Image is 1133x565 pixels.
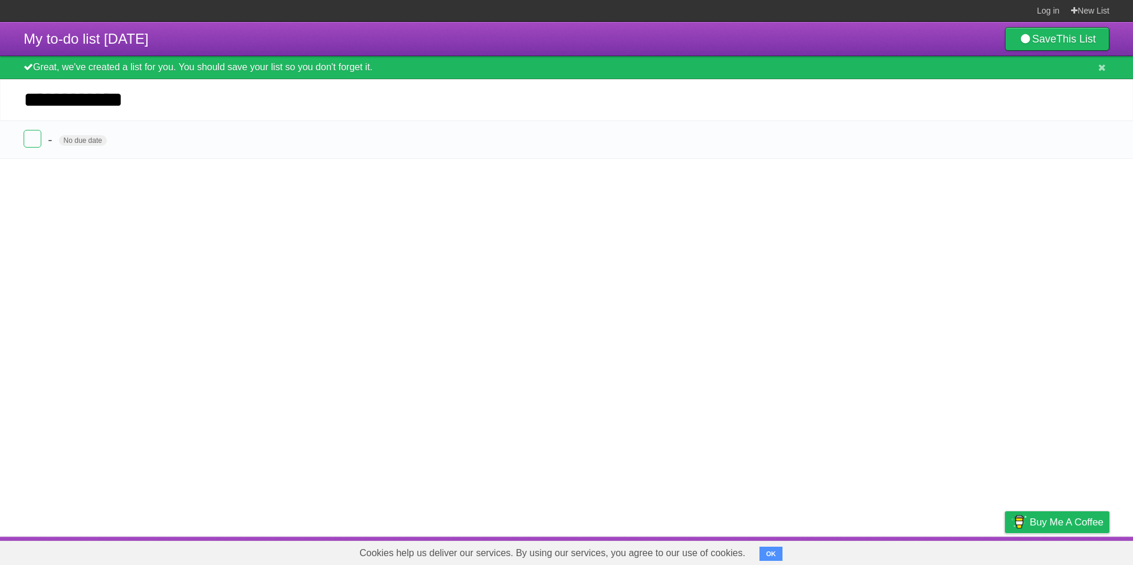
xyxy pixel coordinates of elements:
[1005,27,1109,51] a: SaveThis List
[24,31,149,47] span: My to-do list [DATE]
[759,547,782,561] button: OK
[48,132,55,147] span: -
[848,540,873,562] a: About
[990,540,1020,562] a: Privacy
[1035,540,1109,562] a: Suggest a feature
[949,540,975,562] a: Terms
[1005,511,1109,533] a: Buy me a coffee
[59,135,107,146] span: No due date
[348,541,757,565] span: Cookies help us deliver our services. By using our services, you agree to our use of cookies.
[24,130,41,148] label: Done
[1056,33,1096,45] b: This List
[887,540,935,562] a: Developers
[1011,512,1027,532] img: Buy me a coffee
[1030,512,1103,533] span: Buy me a coffee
